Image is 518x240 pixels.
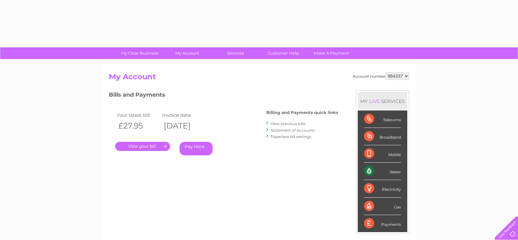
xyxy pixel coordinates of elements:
a: Services [209,47,262,59]
div: LIVE [368,98,381,104]
div: Water [364,163,401,180]
a: View previous bills [271,121,305,126]
div: MY SERVICES [358,92,407,110]
h3: Bills and Payments [109,90,338,101]
div: Electricity [364,180,401,197]
th: £27.95 [115,119,161,132]
a: Paperless bill settings [271,134,311,139]
td: Your latest bill [115,111,161,119]
th: [DATE] [161,119,206,132]
div: Account number [353,72,409,80]
td: Invoice date [161,111,206,119]
div: Mobile [364,145,401,163]
a: Pay Here [180,142,213,155]
div: Broadband [364,128,401,145]
a: Statement of Accounts [271,128,315,133]
div: Payments [364,215,401,232]
a: My Account [162,47,214,59]
a: Make A Payment [305,47,357,59]
h4: Billing and Payments quick links [266,110,338,115]
a: . [115,142,170,151]
a: My Clear Business [114,47,166,59]
h2: My Account [109,72,409,84]
div: Gas [364,198,401,215]
div: Telecoms [364,111,401,128]
a: Customer Help [257,47,309,59]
